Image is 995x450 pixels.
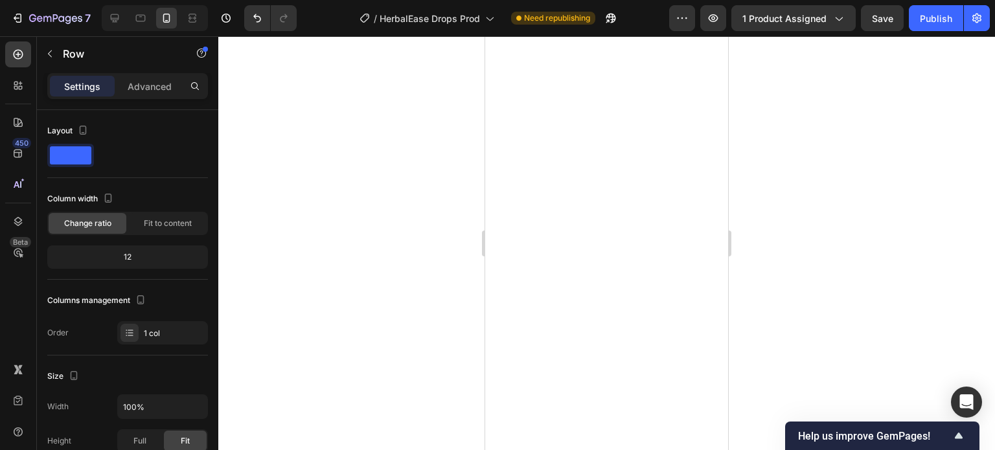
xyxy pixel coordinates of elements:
[144,218,192,229] span: Fit to content
[47,401,69,412] div: Width
[47,190,116,208] div: Column width
[798,428,966,444] button: Show survey - Help us improve GemPages!
[374,12,377,25] span: /
[872,13,893,24] span: Save
[47,368,82,385] div: Size
[47,435,71,447] div: Height
[861,5,904,31] button: Save
[731,5,856,31] button: 1 product assigned
[47,292,148,309] div: Columns management
[63,46,173,62] p: Row
[485,36,728,450] iframe: To enrich screen reader interactions, please activate Accessibility in Grammarly extension settings
[798,430,951,442] span: Help us improve GemPages!
[909,5,963,31] button: Publish
[64,80,100,93] p: Settings
[118,395,207,418] input: Auto
[47,327,69,339] div: Order
[920,12,952,25] div: Publish
[47,122,91,140] div: Layout
[64,218,111,229] span: Change ratio
[244,5,297,31] div: Undo/Redo
[12,138,31,148] div: 450
[10,237,31,247] div: Beta
[144,328,205,339] div: 1 col
[50,248,205,266] div: 12
[951,387,982,418] div: Open Intercom Messenger
[742,12,827,25] span: 1 product assigned
[128,80,172,93] p: Advanced
[524,12,590,24] span: Need republishing
[181,435,190,447] span: Fit
[380,12,480,25] span: HerbalEase Drops Prod
[133,435,146,447] span: Full
[85,10,91,26] p: 7
[5,5,97,31] button: 7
